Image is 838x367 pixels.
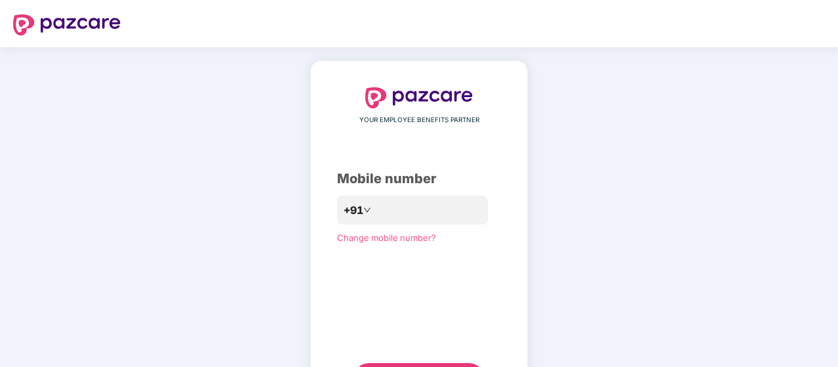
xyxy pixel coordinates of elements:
[359,115,479,125] span: YOUR EMPLOYEE BENEFITS PARTNER
[337,232,436,243] a: Change mobile number?
[365,87,473,108] img: logo
[363,206,371,214] span: down
[344,202,363,219] span: +91
[13,14,121,35] img: logo
[337,169,501,189] div: Mobile number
